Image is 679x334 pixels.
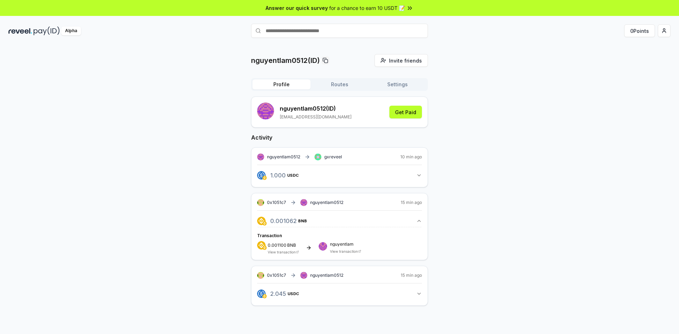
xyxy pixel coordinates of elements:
[268,242,286,248] span: 0.001100
[257,241,266,250] img: logo.png
[8,27,32,35] img: reveel_dark
[624,24,655,37] button: 0Points
[267,200,286,205] span: 0x1051c7
[267,273,286,278] span: 0x1051c7
[310,273,343,278] span: nguyentlam0512
[311,80,368,89] button: Routes
[257,169,422,181] button: 1.000USDC
[389,106,422,118] button: Get Paid
[389,57,422,64] span: Invite friends
[280,104,352,113] p: nguyentlam0512 (ID)
[375,54,428,67] button: Invite friends
[257,217,266,225] img: logo.png
[280,114,352,120] p: [EMAIL_ADDRESS][DOMAIN_NAME]
[324,154,342,160] span: gxreveel
[251,133,428,142] h2: Activity
[34,27,60,35] img: pay_id
[287,243,296,247] span: BNB
[401,200,422,205] span: 15 min ago
[257,289,266,298] img: logo.png
[267,154,300,160] span: nguyentlam0512
[266,4,328,12] span: Answer our quick survey
[257,215,422,227] button: 0.001062BNB
[368,80,426,89] button: Settings
[329,4,405,12] span: for a chance to earn 10 USDT 📝
[262,294,267,298] img: logo.png
[257,171,266,180] img: logo.png
[400,154,422,160] span: 10 min ago
[253,80,311,89] button: Profile
[257,233,282,238] span: Transaction
[251,55,320,65] p: nguyentlam0512(ID)
[262,176,267,180] img: logo.png
[262,246,267,250] img: logo.png
[268,250,296,254] a: View transaction
[262,221,267,225] img: logo.png
[257,288,422,300] button: 2.045USDC
[310,200,343,205] span: nguyentlam0512
[257,227,422,254] div: 0.001062BNB
[401,273,422,278] span: 15 min ago
[330,242,361,246] span: nguyentlam
[330,249,358,253] a: View transaction
[287,173,299,177] span: USDC
[61,27,81,35] div: Alpha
